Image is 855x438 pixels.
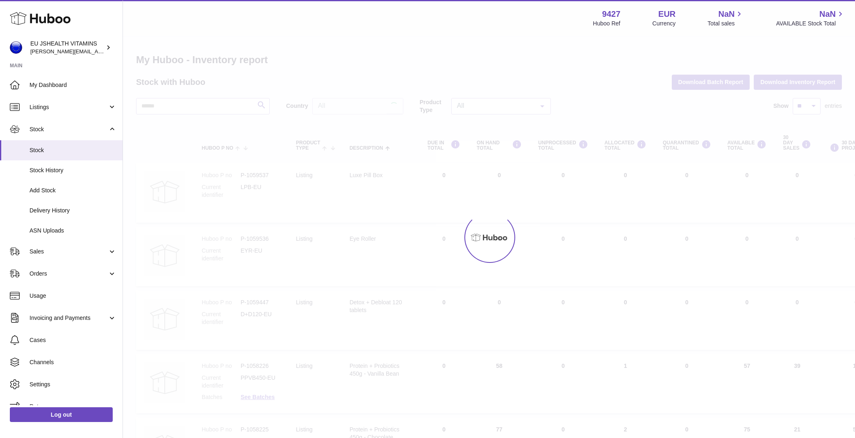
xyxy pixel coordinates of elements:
[30,270,108,278] span: Orders
[30,48,164,55] span: [PERSON_NAME][EMAIL_ADDRESS][DOMAIN_NAME]
[776,20,845,27] span: AVAILABLE Stock Total
[30,125,108,133] span: Stock
[30,358,116,366] span: Channels
[30,248,108,255] span: Sales
[30,40,104,55] div: EU JSHEALTH VITAMINS
[30,403,116,411] span: Returns
[30,336,116,344] span: Cases
[30,103,108,111] span: Listings
[30,167,116,174] span: Stock History
[819,9,836,20] span: NaN
[30,227,116,235] span: ASN Uploads
[30,187,116,194] span: Add Stock
[602,9,621,20] strong: 9427
[776,9,845,27] a: NaN AVAILABLE Stock Total
[593,20,621,27] div: Huboo Ref
[30,292,116,300] span: Usage
[658,9,675,20] strong: EUR
[30,207,116,214] span: Delivery History
[30,314,108,322] span: Invoicing and Payments
[10,407,113,422] a: Log out
[30,81,116,89] span: My Dashboard
[707,9,744,27] a: NaN Total sales
[30,146,116,154] span: Stock
[707,20,744,27] span: Total sales
[30,381,116,388] span: Settings
[10,41,22,54] img: laura@jessicasepel.com
[653,20,676,27] div: Currency
[718,9,734,20] span: NaN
